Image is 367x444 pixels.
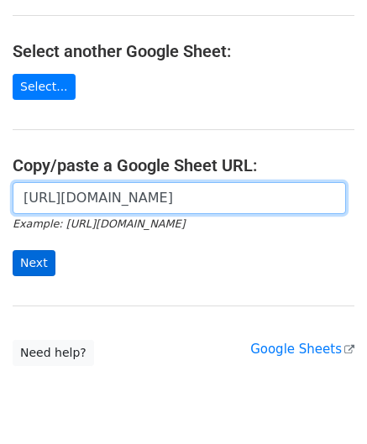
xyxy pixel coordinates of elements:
h4: Select another Google Sheet: [13,41,354,61]
iframe: Chat Widget [283,363,367,444]
a: Select... [13,74,76,100]
a: Need help? [13,340,94,366]
input: Next [13,250,55,276]
h4: Copy/paste a Google Sheet URL: [13,155,354,175]
input: Paste your Google Sheet URL here [13,182,346,214]
a: Google Sheets [250,342,354,357]
small: Example: [URL][DOMAIN_NAME] [13,217,185,230]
